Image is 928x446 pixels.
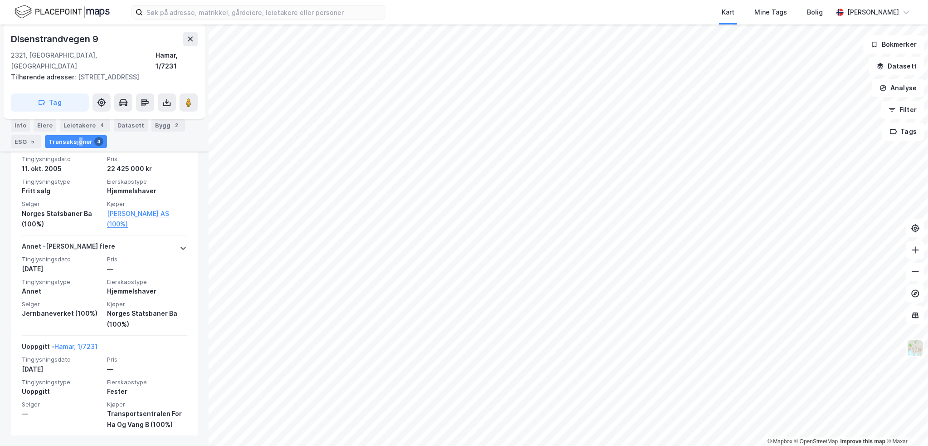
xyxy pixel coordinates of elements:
[107,408,187,430] div: Transportsentralen For Ha Og Vang B (100%)
[722,7,734,18] div: Kart
[22,408,102,419] div: —
[107,178,187,186] span: Eierskapstype
[11,72,190,83] div: [STREET_ADDRESS]
[11,119,30,132] div: Info
[107,200,187,208] span: Kjøper
[107,308,187,330] div: Norges Statsbaner Ba (100%)
[22,186,102,196] div: Fritt salg
[22,155,102,163] span: Tinglysningsdato
[22,386,102,397] div: Uoppgitt
[22,241,115,255] div: Annet - [PERSON_NAME] flere
[11,135,41,148] div: ESG
[22,208,102,230] div: Norges Statsbaner Ba (100%)
[22,378,102,386] span: Tinglysningstype
[847,7,899,18] div: [PERSON_NAME]
[863,35,924,54] button: Bokmerker
[907,339,924,357] img: Z
[22,401,102,408] span: Selger
[882,123,924,141] button: Tags
[22,364,102,375] div: [DATE]
[22,264,102,274] div: [DATE]
[60,119,110,132] div: Leietakere
[107,208,187,230] a: [PERSON_NAME] AS (100%)
[883,402,928,446] iframe: Chat Widget
[15,4,110,20] img: logo.f888ab2527a4732fd821a326f86c7f29.svg
[107,163,187,174] div: 22 425 000 kr
[883,402,928,446] div: Kontrollprogram for chat
[794,438,838,445] a: OpenStreetMap
[107,186,187,196] div: Hjemmelshaver
[22,300,102,308] span: Selger
[11,93,89,112] button: Tag
[22,163,102,174] div: 11. okt. 2005
[22,278,102,286] span: Tinglysningstype
[754,7,787,18] div: Mine Tags
[107,378,187,386] span: Eierskapstype
[107,300,187,308] span: Kjøper
[22,178,102,186] span: Tinglysningstype
[107,264,187,274] div: —
[807,7,823,18] div: Bolig
[29,137,38,146] div: 5
[151,119,185,132] div: Bygg
[768,438,792,445] a: Mapbox
[107,286,187,297] div: Hjemmelshaver
[11,73,78,81] span: Tilhørende adresser:
[172,121,181,130] div: 2
[11,50,155,72] div: 2321, [GEOGRAPHIC_DATA], [GEOGRAPHIC_DATA]
[107,356,187,363] span: Pris
[107,255,187,263] span: Pris
[34,119,56,132] div: Eiere
[22,356,102,363] span: Tinglysningsdato
[841,438,885,445] a: Improve this map
[11,32,100,46] div: Disenstrandvegen 9
[45,135,107,148] div: Transaksjoner
[22,200,102,208] span: Selger
[107,386,187,397] div: Fester
[881,101,924,119] button: Filter
[107,278,187,286] span: Eierskapstype
[114,119,148,132] div: Datasett
[97,121,107,130] div: 4
[869,57,924,75] button: Datasett
[155,50,198,72] div: Hamar, 1/7231
[22,308,102,319] div: Jernbaneverket (100%)
[22,341,97,356] div: Uoppgitt -
[107,364,187,375] div: —
[107,155,187,163] span: Pris
[22,255,102,263] span: Tinglysningsdato
[107,401,187,408] span: Kjøper
[872,79,924,97] button: Analyse
[94,137,103,146] div: 4
[54,343,97,350] a: Hamar, 1/7231
[143,5,385,19] input: Søk på adresse, matrikkel, gårdeiere, leietakere eller personer
[22,286,102,297] div: Annet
